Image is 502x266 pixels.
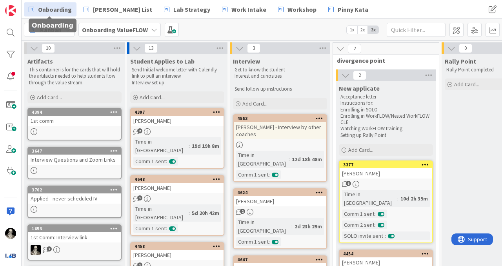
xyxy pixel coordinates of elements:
span: Student Applies to Lab [130,57,195,65]
span: 0 [459,44,472,53]
span: 3 [247,44,260,53]
div: 1653 [32,226,121,231]
span: 1 [137,195,142,200]
a: 4397[PERSON_NAME]Time in [GEOGRAPHIC_DATA]:19d 19h 8mComm 1 sent: [130,108,224,169]
span: 2 [240,209,245,214]
div: 4563 [237,116,326,121]
div: 4454 [340,250,432,257]
div: SOLO invite sent [342,231,385,240]
div: Comm 2 sent [342,220,375,229]
div: 4458 [135,244,224,249]
div: 3647Interview Questions and Zoom Links [28,148,121,165]
p: This container is for the cards that will hold the artifacts needed to help students flow through... [29,67,120,86]
p: Send Initial welcome letter with Calendly link to pull an interview [132,67,223,80]
b: Onboarding ValueFLOW [82,26,148,34]
div: 3647 [28,148,121,155]
span: Lab Strategy [173,5,210,14]
p: Instructions for: [340,100,431,106]
div: Time in [GEOGRAPHIC_DATA] [133,137,189,155]
div: 1653 [28,225,121,232]
a: 43941st comm [27,108,122,140]
span: Add Card... [37,94,62,101]
span: 2 [47,246,52,251]
a: Pinny Kata [324,2,373,16]
div: 4648 [135,177,224,182]
span: : [289,155,290,164]
span: : [291,222,293,231]
span: 2 [137,128,142,133]
img: avatar [5,250,16,261]
p: Send follow up instructions [235,86,326,92]
div: Time in [GEOGRAPHIC_DATA] [342,190,397,207]
span: Add Card... [454,81,479,88]
div: 2d 23h 29m [293,222,324,231]
div: 3377[PERSON_NAME] [340,161,432,179]
div: 43941st comm [28,109,121,126]
div: 16531st Comm: Interview link [28,225,121,242]
span: : [269,170,270,179]
span: Onboarding [38,5,72,14]
span: Interview [233,57,260,65]
div: 4624 [237,190,326,195]
div: 4394 [28,109,121,116]
div: 4648 [131,176,224,183]
div: 4458[PERSON_NAME] [131,243,224,260]
a: 3647Interview Questions and Zoom Links [27,147,122,179]
div: [PERSON_NAME] [340,168,432,179]
p: Enrolling in SOLO [340,107,431,113]
span: Add Card... [242,100,267,107]
div: 4454 [343,251,432,257]
p: Get to know the student [235,67,326,73]
div: 4647 [234,256,326,263]
div: Comm 1 sent [236,170,269,179]
span: : [166,224,167,233]
div: [PERSON_NAME] [131,183,224,193]
a: 3702Applied - never scheduled IV [27,186,122,218]
span: : [397,194,398,203]
p: Watching WorkFLOW training [340,126,431,132]
p: Interview set up [132,80,223,86]
span: 10 [42,44,55,53]
div: 4563 [234,115,326,122]
div: Comm 1 sent [133,224,166,233]
span: 1x [347,26,357,34]
span: divergence point [337,56,429,64]
div: 4648[PERSON_NAME] [131,176,224,193]
div: [PERSON_NAME] [131,116,224,126]
span: 2 [348,44,361,53]
div: 1st comm [28,116,121,126]
a: 3377[PERSON_NAME]Time in [GEOGRAPHIC_DATA]:10d 2h 35mComm 1 sent:Comm 2 sent:SOLO invite sent: [339,160,433,243]
a: 16531st Comm: Interview linkWS [27,224,122,261]
a: 4563[PERSON_NAME] - Interview by other coachesTime in [GEOGRAPHIC_DATA]:12d 18h 48mComm 1 sent: [233,114,327,182]
div: Time in [GEOGRAPHIC_DATA] [236,151,289,168]
a: Lab Strategy [159,2,215,16]
a: 4624[PERSON_NAME]Time in [GEOGRAPHIC_DATA]:2d 23h 29mComm 1 sent: [233,188,327,249]
span: Add Card... [140,94,165,101]
span: : [385,231,386,240]
span: 6 [346,181,351,186]
span: : [189,209,190,217]
a: [PERSON_NAME] List [79,2,157,16]
span: [PERSON_NAME] List [93,5,152,14]
div: 3702 [32,187,121,193]
span: : [375,210,376,218]
div: 3377 [340,161,432,168]
span: 13 [144,44,158,53]
p: Acceptance letter [340,94,431,100]
div: 4624[PERSON_NAME] [234,189,326,206]
div: 3702Applied - never scheduled IV [28,186,121,204]
span: : [269,237,270,246]
div: [PERSON_NAME] [131,250,224,260]
div: 4624 [234,189,326,196]
span: Support [16,1,36,11]
p: Setting up Rally Point [340,132,431,138]
div: [PERSON_NAME] - Interview by other coaches [234,122,326,139]
div: Comm 1 sent [133,157,166,166]
div: Interview Questions and Zoom Links [28,155,121,165]
a: 4648[PERSON_NAME]Time in [GEOGRAPHIC_DATA]:5d 20h 42mComm 1 sent: [130,175,224,236]
span: 2x [357,26,368,34]
span: Artifacts [27,57,53,65]
span: Rally Point [445,57,476,65]
div: 4563[PERSON_NAME] - Interview by other coaches [234,115,326,139]
div: 10d 2h 35m [398,194,430,203]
